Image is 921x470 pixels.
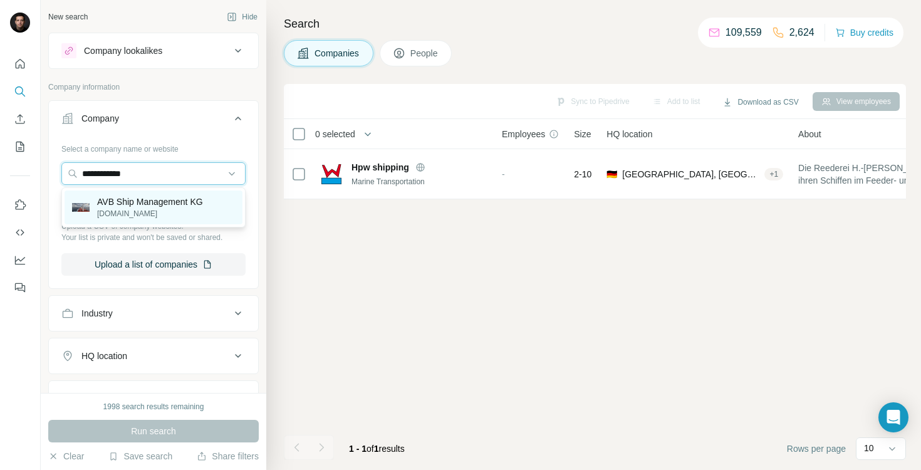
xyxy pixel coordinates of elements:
span: results [349,444,405,454]
h4: Search [284,15,906,33]
button: Quick start [10,53,30,75]
p: 2,624 [789,25,814,40]
div: Select a company name or website [61,138,246,155]
p: 109,559 [726,25,762,40]
button: Hide [218,8,266,26]
button: Save search [108,450,172,462]
span: [GEOGRAPHIC_DATA], [GEOGRAPHIC_DATA]|[GEOGRAPHIC_DATA] [622,168,759,180]
button: Download as CSV [714,93,807,112]
span: 0 selected [315,128,355,140]
div: 1998 search results remaining [103,401,204,412]
div: HQ location [81,350,127,362]
button: Feedback [10,276,30,299]
span: HQ location [606,128,652,140]
button: Search [10,80,30,103]
p: [DOMAIN_NAME] [97,208,203,219]
span: Employees [502,128,545,140]
button: Use Surfe on LinkedIn [10,194,30,216]
div: Industry [81,307,113,320]
div: New search [48,11,88,23]
button: Use Surfe API [10,221,30,244]
button: My lists [10,135,30,158]
p: Company information [48,81,259,93]
span: Companies [315,47,360,60]
span: 1 - 1 [349,444,367,454]
span: 1 [374,444,379,454]
span: About [798,128,821,140]
button: Enrich CSV [10,108,30,130]
span: Hpw shipping [351,161,409,174]
p: 10 [864,442,874,454]
button: Annual revenue ($) [49,384,258,414]
span: People [410,47,439,60]
span: 🇩🇪 [606,168,617,180]
span: Size [574,128,591,140]
button: HQ location [49,341,258,371]
img: AVB Ship Management KG [72,203,90,212]
div: + 1 [764,169,783,180]
span: Rows per page [787,442,846,455]
span: of [367,444,374,454]
div: Annual revenue ($) [81,392,156,405]
p: Your list is private and won't be saved or shared. [61,232,246,243]
div: Company [81,112,119,125]
p: AVB Ship Management KG [97,196,203,208]
button: Company lookalikes [49,36,258,66]
img: Avatar [10,13,30,33]
button: Share filters [197,450,259,462]
div: Open Intercom Messenger [878,402,908,432]
button: Upload a list of companies [61,253,246,276]
button: Dashboard [10,249,30,271]
button: Clear [48,450,84,462]
div: Company lookalikes [84,44,162,57]
img: Logo of Hpw shipping [321,164,341,184]
div: Marine Transportation [351,176,487,187]
span: 2-10 [574,168,591,180]
span: - [502,169,505,179]
button: Buy credits [835,24,893,41]
button: Industry [49,298,258,328]
button: Company [49,103,258,138]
